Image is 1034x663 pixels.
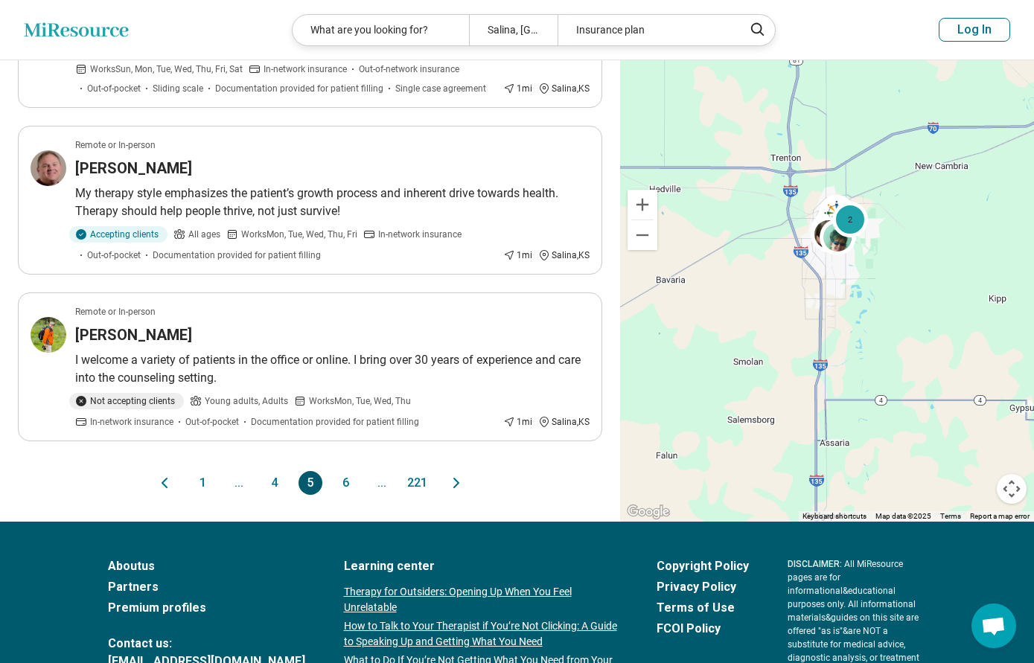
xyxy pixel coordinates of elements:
button: Map camera controls [997,474,1027,504]
div: 2 [832,201,868,237]
span: Out-of-pocket [87,249,141,262]
div: Salina , KS [538,249,590,262]
a: Open this area in Google Maps (opens a new window) [624,502,673,522]
div: Not accepting clients [69,393,184,409]
div: Salina, [GEOGRAPHIC_DATA] [469,15,558,45]
button: 4 [263,471,287,495]
span: In-network insurance [90,415,173,429]
span: Out-of-pocket [185,415,239,429]
a: Partners [108,578,305,596]
button: Zoom in [628,190,657,220]
p: Remote or In-person [75,305,156,318]
div: Accepting clients [69,226,167,243]
div: What are you looking for? [293,15,469,45]
span: Works Mon, Tue, Wed, Thu, Fri [241,228,357,241]
div: Salina , KS [538,82,590,95]
span: Works Mon, Tue, Wed, Thu [309,394,411,408]
img: Google [624,502,673,522]
a: Copyright Policy [657,557,749,575]
a: Privacy Policy [657,578,749,596]
span: Map data ©2025 [875,512,931,520]
button: Keyboard shortcuts [802,511,867,522]
button: 1 [191,471,215,495]
a: FCOI Policy [657,620,749,638]
button: 5 [299,471,322,495]
span: In-network insurance [378,228,462,241]
button: 6 [334,471,358,495]
a: Therapy for Outsiders: Opening Up When You Feel Unrelatable [344,584,618,615]
span: Out-of-pocket [87,82,141,95]
div: 1 mi [503,415,532,429]
button: Zoom out [628,220,657,250]
div: Insurance plan [558,15,734,45]
span: ... [227,471,251,495]
a: How to Talk to Your Therapist if You’re Not Clicking: A Guide to Speaking Up and Getting What You... [344,618,618,650]
span: In-network insurance [264,63,347,76]
span: Out-of-network insurance [359,63,459,76]
span: Single case agreement [395,82,486,95]
span: Documentation provided for patient filling [215,82,383,95]
a: Report a map error [970,512,1030,520]
span: Documentation provided for patient filling [153,249,321,262]
h3: [PERSON_NAME] [75,158,192,179]
span: Sliding scale [153,82,203,95]
a: Learning center [344,557,618,575]
div: Open chat [971,603,1016,648]
a: Aboutus [108,557,305,575]
p: I welcome a variety of patients in the office or online. I bring over 30 years of experience and ... [75,351,590,387]
button: 221 [406,471,430,495]
h3: [PERSON_NAME] [75,324,192,345]
span: Works Sun, Mon, Tue, Wed, Thu, Fri, Sat [90,63,243,76]
div: 1 mi [503,249,532,262]
span: DISCLAIMER [788,559,840,569]
a: Terms of Use [657,599,749,617]
a: Premium profiles [108,599,305,617]
button: Next page [447,471,465,495]
span: Young adults, Adults [205,394,288,408]
a: Terms (opens in new tab) [940,512,961,520]
p: Remote or In-person [75,138,156,152]
button: Log In [939,18,1010,42]
span: ... [370,471,394,495]
span: Contact us: [108,635,305,653]
p: My therapy style emphasizes the patient’s growth process and inherent drive towards health. Thera... [75,185,590,220]
div: Salina , KS [538,415,590,429]
span: Documentation provided for patient filling [251,415,419,429]
span: All ages [188,228,220,241]
button: Previous page [156,471,173,495]
div: 1 mi [503,82,532,95]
